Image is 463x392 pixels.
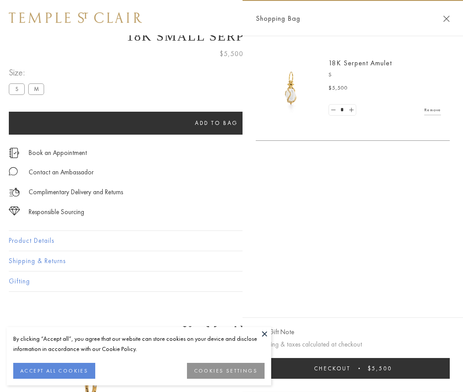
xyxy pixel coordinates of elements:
a: Set quantity to 0 [329,105,338,116]
span: $5,500 [220,48,243,60]
img: MessageIcon-01_2.svg [9,167,18,176]
div: Contact an Ambassador [29,167,93,178]
button: Gifting [9,271,454,291]
button: Shipping & Returns [9,251,454,271]
p: Shipping & taxes calculated at checkout [256,339,450,350]
span: $5,500 [368,365,392,372]
p: Complimentary Delivery and Returns [29,187,123,198]
div: By clicking “Accept all”, you agree that our website can store cookies on your device and disclos... [13,334,265,354]
span: Add to bag [195,119,238,127]
button: Product Details [9,231,454,251]
label: M [28,83,44,94]
span: Size: [9,65,48,80]
span: Checkout [314,365,351,372]
button: Add Gift Note [256,327,294,338]
img: icon_appointment.svg [9,148,19,158]
button: Checkout $5,500 [256,358,450,379]
a: Set quantity to 2 [347,105,355,116]
div: Responsible Sourcing [29,207,84,218]
p: S [329,71,441,79]
button: COOKIES SETTINGS [187,363,265,379]
label: S [9,83,25,94]
a: 18K Serpent Amulet [329,58,392,68]
button: ACCEPT ALL COOKIES [13,363,95,379]
a: Remove [424,105,441,115]
span: $5,500 [329,84,348,93]
h3: You May Also Like [22,323,441,337]
button: Add to bag [9,112,424,135]
h1: 18K Small Serpent Amulet [9,29,454,44]
img: Temple St. Clair [9,12,142,23]
span: Shopping Bag [256,13,300,24]
img: icon_delivery.svg [9,187,20,198]
img: icon_sourcing.svg [9,207,20,215]
a: Book an Appointment [29,148,87,158]
img: P51836-E11SERPPV [265,62,317,115]
button: Close Shopping Bag [443,15,450,22]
